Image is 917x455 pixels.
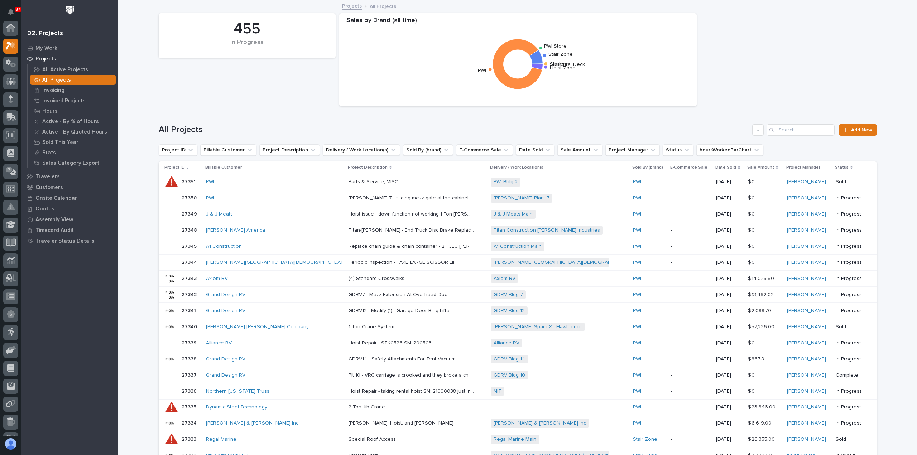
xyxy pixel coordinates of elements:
p: - [671,324,710,330]
a: PWI [633,356,641,362]
p: Delivery / Work Location(s) [490,164,545,171]
p: [DATE] [716,211,742,217]
a: Assembly View [21,214,118,225]
a: [PERSON_NAME] [787,308,826,314]
p: In Progress [836,308,865,314]
p: Plt 10 - VRC carriage is crooked and they broke a chain tensioner [349,371,475,378]
tr: 2734127341 Grand Design RV GDRV12 - Modify (1) - Garage Door Ring LifterGDRV12 - Modify (1) - Gar... [159,303,877,319]
p: 27337 [182,371,198,378]
a: Axiom RV [494,276,515,282]
p: 27334 [182,419,198,426]
p: Quotes [35,206,54,212]
p: GDRV7 - Mezz Extension At Overhead Door [349,290,451,298]
p: Billable Customer [205,164,242,171]
a: Grand Design RV [206,356,245,362]
a: Traveler Status Details [21,236,118,246]
a: GDRV Bldg 14 [494,356,525,362]
p: Traveler Status Details [35,238,95,245]
a: Stats [28,147,118,158]
p: In Progress [836,227,865,233]
p: In Progress [836,195,865,201]
a: Grand Design RV [206,308,245,314]
a: PWI [633,179,641,185]
a: Northern [US_STATE] Truss [206,388,269,395]
div: 455 [171,20,323,38]
a: [PERSON_NAME][GEOGRAPHIC_DATA][DEMOGRAPHIC_DATA] [206,260,348,266]
p: Projects [35,56,56,62]
a: [PERSON_NAME] [787,292,826,298]
a: [PERSON_NAME] [787,340,826,346]
p: Complete [836,372,865,378]
a: PWI [206,179,214,185]
p: GDRV12 - Modify (1) - Garage Door Ring Lifter [349,306,453,314]
a: Axiom RV [206,276,228,282]
p: $ 13,492.02 [748,290,775,298]
p: - [671,260,710,266]
p: Onsite Calendar [35,195,77,202]
button: Project Manager [605,144,660,156]
a: [PERSON_NAME] America [206,227,265,233]
p: $ 57,236.00 [748,323,776,330]
a: [PERSON_NAME] [PERSON_NAME] Company [206,324,309,330]
p: [DATE] [716,227,742,233]
tr: 2733527335 Dynamic Steel Technology 2 Ton Jib Crane2 Ton Jib Crane -PWI -[DATE]$ 23,646.00$ 23,64... [159,399,877,415]
p: Project Description [348,164,388,171]
p: Customers [35,184,63,191]
p: Active - By % of Hours [42,118,99,125]
p: 27339 [182,339,198,346]
a: PWI [633,227,641,233]
div: Sales by Brand (all time) [339,17,697,29]
a: Alliance RV [494,340,519,346]
p: In Progress [836,340,865,346]
h1: All Projects [159,125,750,135]
p: 27351 [182,178,197,185]
p: Sold [836,436,865,442]
p: [DATE] [716,195,742,201]
p: Travelers [35,174,60,180]
p: - [671,292,710,298]
p: 27344 [182,258,198,266]
p: [DATE] [716,388,742,395]
a: [PERSON_NAME] [787,356,826,362]
p: $ 0 [748,226,756,233]
tr: 2733927339 Alliance RV Hoist Repair - STK0526 SN: 200503Hoist Repair - STK0526 SN: 200503 Allianc... [159,335,877,351]
p: - [671,404,710,410]
a: Titan Construction [PERSON_NAME] Industries [494,227,600,233]
p: [DATE] [716,179,742,185]
p: Hours [42,108,58,115]
p: [DATE] [716,308,742,314]
p: [DATE] [716,436,742,442]
p: 27341 [182,306,197,314]
p: 2 Ton Jib Crane [349,403,387,410]
a: Hours [28,106,118,116]
a: Alliance RV [206,340,232,346]
p: 27345 [182,242,198,250]
p: In Progress [836,388,865,395]
p: - [671,195,710,201]
p: - [671,420,710,426]
p: Stats [42,150,56,156]
p: $ 0 [748,371,756,378]
p: [DATE] [716,404,742,410]
a: Dynamic Steel Technology [206,404,267,410]
p: 27335 [182,403,198,410]
tr: 2733827338 Grand Design RV GDRV14 - Safety Attachments For Tent VacuumGDRV14 - Safety Attachments... [159,351,877,367]
p: 37 [16,7,20,12]
button: Date Sold [516,144,554,156]
p: In Progress [836,276,865,282]
a: PWI Bldg 2 [494,179,518,185]
a: [PERSON_NAME] Plant 7 [494,195,549,201]
p: - [671,179,710,185]
p: Timecard Audit [35,227,74,234]
p: - [671,372,710,378]
a: Timecard Audit [21,225,118,236]
p: [DATE] [716,356,742,362]
a: [PERSON_NAME] [787,195,826,201]
p: [DATE] [716,420,742,426]
p: $ 0 [748,194,756,201]
p: - [671,388,710,395]
p: Sold [836,179,865,185]
p: 27349 [182,210,198,217]
p: $ 23,646.00 [748,403,777,410]
a: Stair Zone [633,436,657,442]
